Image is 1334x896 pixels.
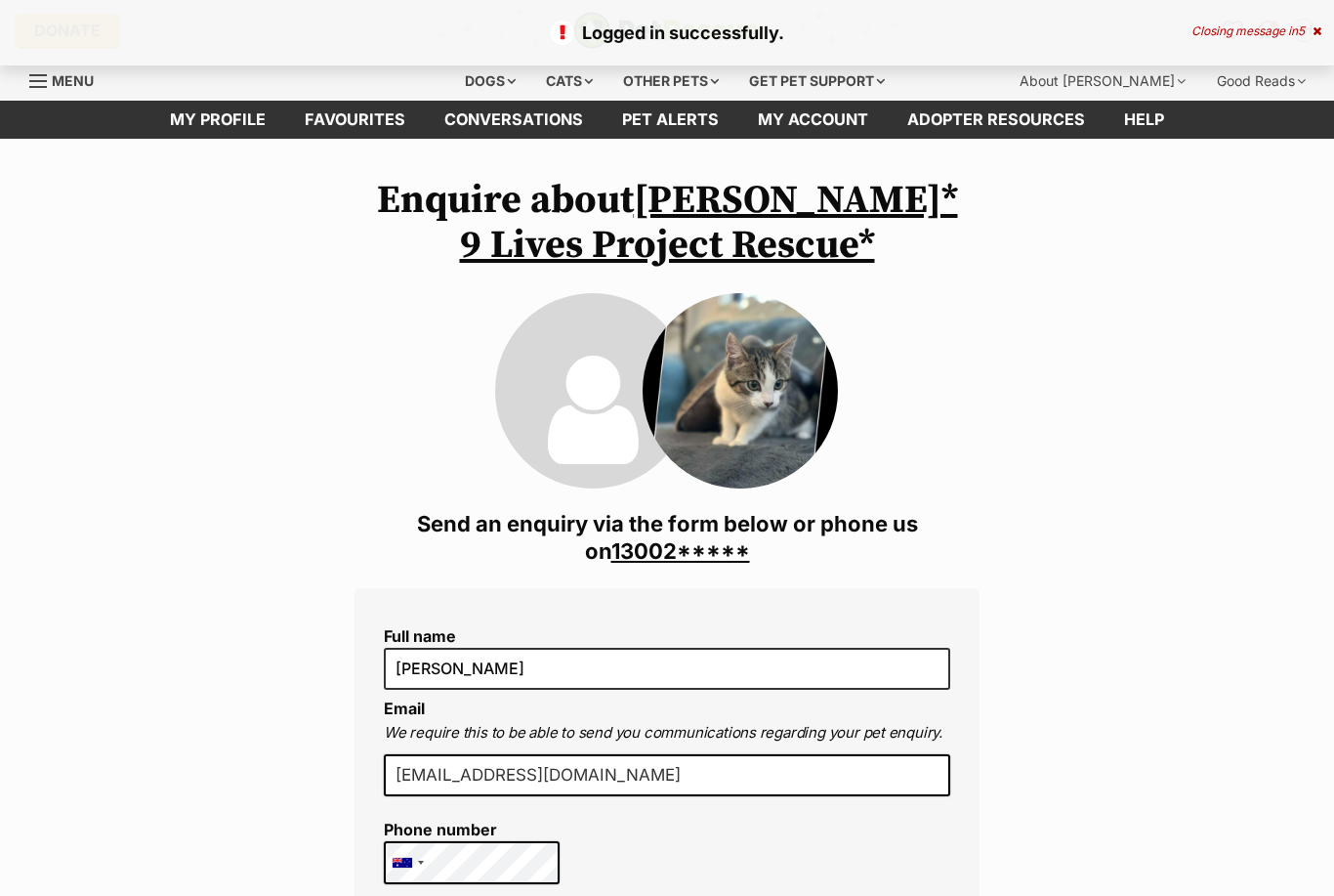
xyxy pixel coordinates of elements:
[603,101,738,139] a: Pet alerts
[52,72,94,89] span: Menu
[150,101,285,139] a: My profile
[888,101,1105,139] a: Adopter resources
[384,722,950,745] p: We require this to be able to send you communications regarding your pet enquiry.
[285,101,425,139] a: Favourites
[460,176,958,270] a: [PERSON_NAME]* 9 Lives Project Rescue*
[384,627,950,645] label: Full name
[735,62,898,101] div: Get pet support
[643,293,838,489] img: Charlie* 9 Lives Project Rescue*
[385,842,430,883] div: Australia: +61
[738,101,888,139] a: My account
[29,62,107,97] a: Menu
[384,699,425,718] label: Email
[425,101,603,139] a: conversations
[532,62,606,101] div: Cats
[1203,62,1319,101] div: Good Reads
[1006,62,1199,101] div: About [PERSON_NAME]
[384,821,560,838] label: Phone number
[354,178,980,268] h1: Enquire about
[609,62,732,101] div: Other pets
[384,648,950,689] input: E.g. Jimmy Chew
[354,510,980,565] h3: Send an enquiry via the form below or phone us on
[451,62,529,101] div: Dogs
[1105,101,1184,139] a: Help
